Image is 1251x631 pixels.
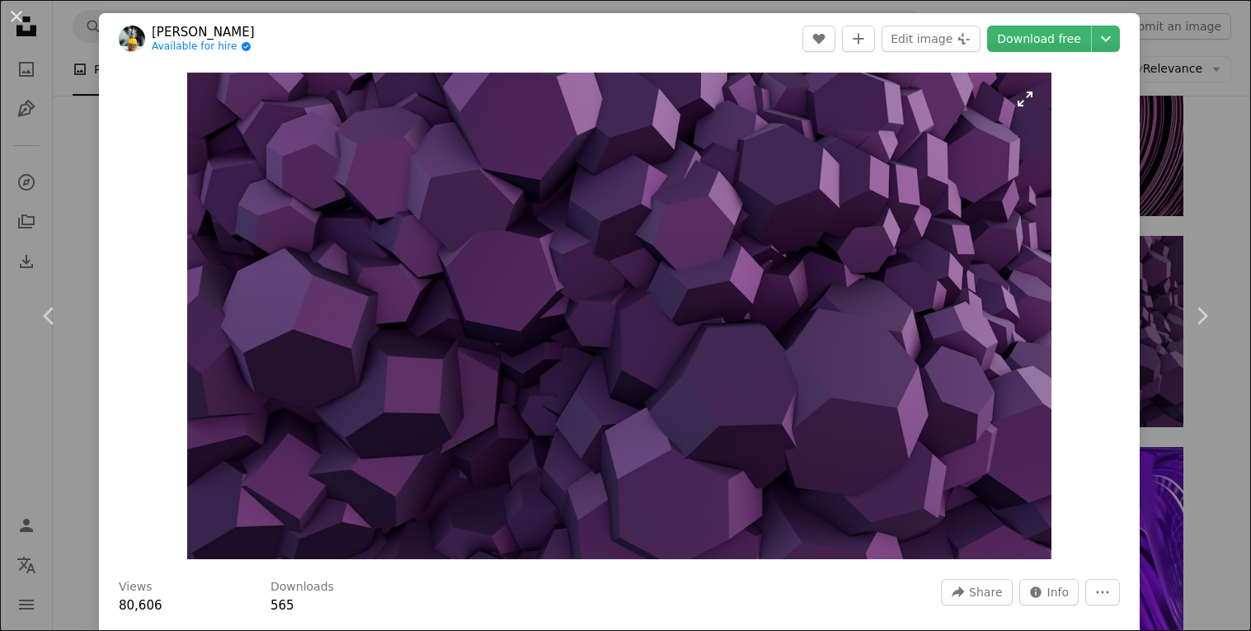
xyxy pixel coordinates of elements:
[882,26,981,52] button: Edit image
[152,24,255,40] a: [PERSON_NAME]
[1047,580,1070,605] span: Info
[152,40,255,54] a: Available for hire
[119,598,162,613] span: 80,606
[119,26,145,52] img: Go to Steve Johnson's profile
[270,598,294,613] span: 565
[802,26,835,52] button: Like
[187,73,1052,559] button: Zoom in on this image
[941,579,1012,605] button: Share this image
[1092,26,1120,52] button: Choose download size
[270,579,334,596] h3: Downloads
[187,73,1052,559] img: a large group of purple cubes
[987,26,1091,52] a: Download free
[119,579,153,596] h3: Views
[842,26,875,52] button: Add to Collection
[1019,579,1079,605] button: Stats about this image
[969,580,1002,605] span: Share
[1152,237,1251,395] a: Next
[1085,579,1120,605] button: More Actions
